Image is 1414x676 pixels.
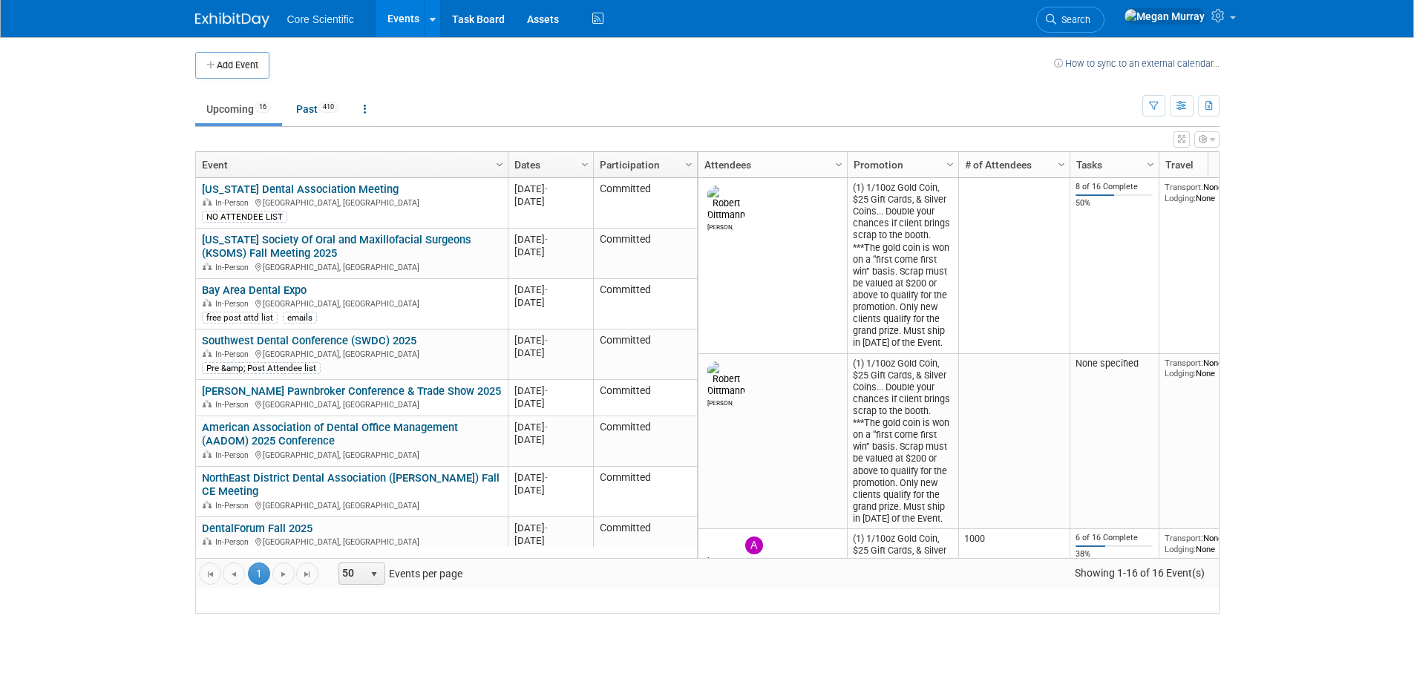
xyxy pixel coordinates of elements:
a: Go to the previous page [223,562,245,585]
span: Go to the next page [278,568,289,580]
span: - [545,522,548,534]
a: [PERSON_NAME] Pawnbroker Conference & Trade Show 2025 [202,384,501,398]
div: [GEOGRAPHIC_DATA], [GEOGRAPHIC_DATA] [202,398,501,410]
div: [DATE] [514,195,586,208]
a: Column Settings [681,152,697,174]
div: 50% [1076,198,1153,209]
span: Transport: [1165,182,1203,192]
span: In-Person [215,501,253,511]
span: - [545,385,548,396]
span: Lodging: [1165,544,1196,554]
span: Search [1056,14,1090,25]
div: Pre &amp; Post Attendee list [202,362,321,374]
a: Search [1036,7,1104,33]
img: In-Person Event [203,537,212,545]
a: Column Settings [491,152,508,174]
div: [DATE] [514,397,586,410]
span: Column Settings [944,159,956,171]
span: In-Person [215,400,253,410]
a: # of Attendees [965,152,1060,177]
td: Committed [593,517,697,554]
span: - [545,284,548,295]
span: - [545,335,548,346]
div: 8 of 16 Complete [1076,182,1153,192]
span: Transport: [1165,533,1203,543]
a: Tasks [1076,152,1149,177]
div: [DATE] [514,484,586,496]
img: Megan Murray [1124,8,1205,24]
a: Travel [1165,152,1268,177]
div: [GEOGRAPHIC_DATA], [GEOGRAPHIC_DATA] [202,499,501,511]
span: In-Person [215,450,253,460]
span: 16 [255,102,271,113]
span: Column Settings [1145,159,1156,171]
span: In-Person [215,537,253,547]
img: In-Person Event [203,198,212,206]
div: [DATE] [514,421,586,433]
a: Go to the first page [199,562,221,585]
div: [GEOGRAPHIC_DATA], [GEOGRAPHIC_DATA] [202,260,501,273]
a: Column Settings [942,152,958,174]
a: NorthEast District Dental Association ([PERSON_NAME]) Fall CE Meeting [202,471,500,499]
span: select [368,568,380,580]
span: 50 [339,563,364,584]
a: Bay Area Dental Expo [202,283,307,297]
div: James Belshe [707,554,733,564]
div: [DATE] [514,296,586,309]
span: Column Settings [1055,159,1067,171]
td: Committed [593,279,697,329]
span: Transport: [1165,358,1203,368]
div: None specified [1076,358,1153,370]
span: - [545,421,548,433]
td: Committed [593,380,697,416]
div: [DATE] [514,283,586,296]
span: Column Settings [833,159,845,171]
td: Committed [593,467,697,517]
div: [DATE] [514,534,586,547]
span: Column Settings [494,159,505,171]
img: Robert Dittmann [707,361,745,397]
img: In-Person Event [203,400,212,407]
div: [DATE] [514,246,586,258]
div: [DATE] [514,233,586,246]
img: In-Person Event [203,450,212,458]
a: Go to the next page [272,562,295,585]
div: NO ATTENDEE LIST [202,211,287,223]
a: DentalForum Fall 2025 [202,522,312,535]
div: 38% [1076,549,1153,559]
td: (1) 1/10oz Gold Coin, $25 Gift Cards, & Silver Coins... Double your chances if client brings scra... [847,178,958,354]
span: In-Person [215,198,253,208]
span: Column Settings [683,159,695,171]
div: Abbigail Belshe [741,554,767,564]
a: Go to the last page [296,562,318,585]
div: Robert Dittmann [707,397,733,407]
span: Column Settings [579,159,591,171]
td: Committed [593,329,697,380]
td: Committed [593,416,697,467]
a: Past410 [285,95,350,123]
span: - [545,234,548,245]
span: Go to the first page [204,568,216,580]
span: 410 [318,102,338,113]
div: [DATE] [514,334,586,347]
a: [US_STATE] Dental Association Meeting [202,183,399,196]
a: American Association of Dental Office Management (AADOM) 2025 Conference [202,421,458,448]
a: Column Settings [1142,152,1159,174]
div: [GEOGRAPHIC_DATA], [GEOGRAPHIC_DATA] [202,297,501,309]
a: Column Settings [577,152,593,174]
div: [DATE] [514,471,586,484]
img: In-Person Event [203,299,212,306]
a: How to sync to an external calendar... [1054,58,1220,69]
span: In-Person [215,263,253,272]
div: emails [283,312,317,324]
div: [GEOGRAPHIC_DATA], [GEOGRAPHIC_DATA] [202,196,501,209]
a: Attendees [704,152,837,177]
img: Abbigail Belshe [745,536,763,554]
img: In-Person Event [203,350,212,357]
div: 6 of 16 Complete [1076,533,1153,543]
div: None None [1165,182,1271,203]
a: [US_STATE] Society Of Oral and Maxillofacial Surgeons (KSOMS) Fall Meeting 2025 [202,233,471,260]
a: Southwest Dental Conference (SWDC) 2025 [202,334,416,347]
div: Robert Dittmann [707,221,733,231]
img: James Belshe [712,536,730,554]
